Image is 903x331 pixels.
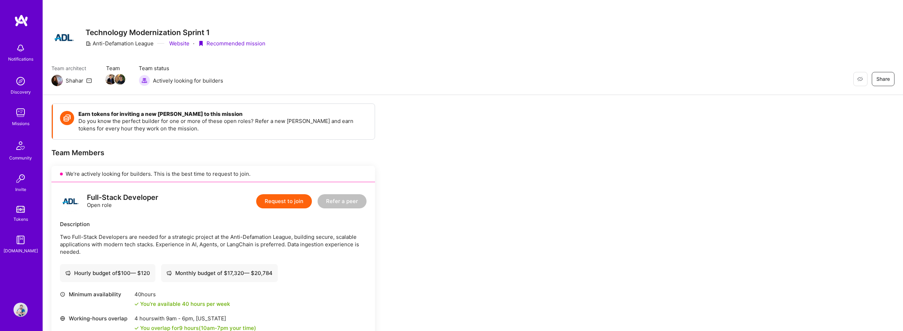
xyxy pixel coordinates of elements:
[86,41,91,46] i: icon CompanyGray
[166,270,172,276] i: icon Cash
[256,194,312,208] button: Request to join
[60,233,367,256] p: Two Full-Stack Developers are needed for a strategic project at the Anti-Defamation League, build...
[12,137,29,154] img: Community
[12,120,29,127] div: Missions
[87,194,158,201] div: Full-Stack Developer
[318,194,367,208] button: Refer a peer
[78,111,368,117] h4: Earn tokens for inviting a new [PERSON_NAME] to this mission
[16,206,25,213] img: tokens
[153,77,223,84] span: Actively looking for builders
[13,74,28,88] img: discovery
[106,73,115,85] a: Team Member Avatar
[60,315,131,322] div: Working-hours overlap
[86,40,154,47] div: Anti-Defamation League
[51,148,375,157] div: Team Members
[134,291,230,298] div: 40 hours
[87,194,158,209] div: Open role
[115,74,125,85] img: Team Member Avatar
[165,315,196,322] span: 9am - 6pm ,
[4,247,38,254] div: [DOMAIN_NAME]
[51,166,375,182] div: We’re actively looking for builders. This is the best time to request to join.
[60,292,65,297] i: icon Clock
[51,64,92,72] span: Team architect
[14,14,28,27] img: logo
[9,154,32,162] div: Community
[198,41,204,46] i: icon PurpleRibbon
[11,88,31,96] div: Discovery
[134,302,139,306] i: icon Check
[139,64,223,72] span: Team status
[872,72,894,86] button: Share
[66,77,83,84] div: Shahar
[78,117,368,132] p: Do you know the perfect builder for one or more of these open roles? Refer a new [PERSON_NAME] an...
[876,75,890,83] span: Share
[106,64,125,72] span: Team
[12,303,29,317] a: User Avatar
[857,76,863,82] i: icon EyeClosed
[60,220,367,228] div: Description
[65,269,150,277] div: Hourly budget of $ 100 — $ 120
[86,28,265,37] h3: Technology Modernization Sprint 1
[105,74,116,85] img: Team Member Avatar
[13,41,28,55] img: bell
[13,215,28,223] div: Tokens
[60,291,131,298] div: Minimum availability
[193,40,194,47] div: ·
[60,191,81,212] img: logo
[51,25,77,50] img: Company Logo
[60,316,65,321] i: icon World
[166,269,272,277] div: Monthly budget of $ 17,320 — $ 20,784
[168,40,189,47] a: Website
[51,75,63,86] img: Team Architect
[139,75,150,86] img: Actively looking for builders
[13,233,28,247] img: guide book
[15,186,26,193] div: Invite
[134,326,139,330] i: icon Check
[60,111,74,125] img: Token icon
[134,300,230,308] div: You're available 40 hours per week
[8,55,33,63] div: Notifications
[134,315,256,322] div: 4 hours with [US_STATE]
[13,303,28,317] img: User Avatar
[13,172,28,186] img: Invite
[115,73,125,85] a: Team Member Avatar
[65,270,71,276] i: icon Cash
[86,78,92,83] i: icon Mail
[13,106,28,120] img: teamwork
[198,40,265,47] div: Recommended mission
